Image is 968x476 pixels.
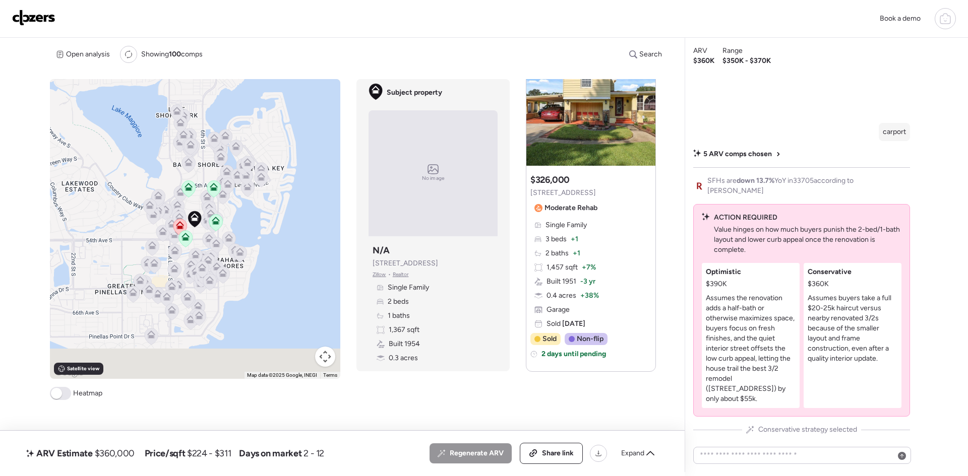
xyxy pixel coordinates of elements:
p: Assumes buyers take a full $20-25k haircut versus nearby renovated 3/2s because of the smaller la... [808,293,897,364]
span: Single Family [546,220,587,230]
span: 3 beds [546,234,567,244]
span: [STREET_ADDRESS] [373,258,438,268]
span: [STREET_ADDRESS] [530,188,596,198]
span: -3 yr [580,277,595,287]
span: No image [422,174,444,182]
span: $360K [808,279,829,289]
span: 0.3 acres [389,353,418,363]
span: Days on market [239,447,301,459]
span: Expand [621,448,644,458]
span: 2 baths [546,248,569,258]
span: Built 1954 [389,339,420,349]
span: Regenerate ARV [450,448,504,458]
img: Google [52,366,86,379]
span: 5 ARV comps chosen [703,149,772,159]
span: $390K [706,279,727,289]
img: Logo [12,10,55,26]
span: Heatmap [73,388,102,398]
span: ARV [693,46,707,56]
span: Zillow [373,270,386,279]
span: Non-flip [577,334,603,344]
h3: $326,000 [530,174,570,186]
a: Open this area in Google Maps (opens a new window) [52,366,86,379]
span: down 13.7% [737,176,774,185]
span: • [388,270,391,279]
span: $360,000 [95,447,135,459]
button: Map camera controls [315,347,335,367]
span: Sold [547,319,585,329]
span: 1,367 sqft [389,325,419,335]
span: 0.4 acres [547,291,576,301]
span: Subject property [387,88,442,98]
span: + 38% [580,291,599,301]
span: Realtor [393,270,409,279]
span: Share link [542,448,574,458]
span: Conservative [808,267,852,277]
span: Optimistic [706,267,741,277]
span: Price/sqft [145,447,185,459]
span: ACTION REQUIRED [714,213,777,223]
span: Single Family [388,283,429,293]
span: ARV Estimate [36,447,93,459]
span: + 1 [571,234,578,244]
span: SFHs are YoY in 33705 according to [PERSON_NAME] [707,176,910,196]
span: Map data ©2025 Google, INEGI [247,372,317,378]
span: Showing comps [141,49,203,59]
span: + 1 [573,248,580,258]
p: carport [883,127,906,137]
span: Sold [542,334,557,344]
span: 1,457 sqft [547,262,578,273]
p: Value hinges on how much buyers punish the 2-bed/1-bath layout and lower curb appeal once the ren... [714,225,901,255]
span: Search [639,49,662,59]
span: Built 1951 [547,277,576,287]
span: Satellite view [67,365,99,373]
p: Assumes the renovation adds a half-bath or otherwise maximizes space, buyers focus on fresh finis... [706,293,796,404]
span: 100 [169,50,181,58]
span: $224 - $311 [187,447,231,459]
span: 2 beds [388,297,409,307]
span: Conservative strategy selected [758,425,857,435]
span: $360K [693,56,714,66]
span: 1 baths [388,311,410,321]
span: Garage [547,305,570,315]
span: Moderate Rehab [544,203,597,213]
h3: N/A [373,244,390,256]
span: 2 - 12 [304,447,324,459]
span: + 7% [582,262,596,273]
span: Open analysis [66,49,110,59]
span: [DATE] [561,319,585,328]
span: 2 days until pending [541,349,606,359]
span: Range [722,46,743,56]
span: $350K - $370K [722,56,771,66]
a: Terms [323,372,337,378]
span: Book a demo [880,14,921,23]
